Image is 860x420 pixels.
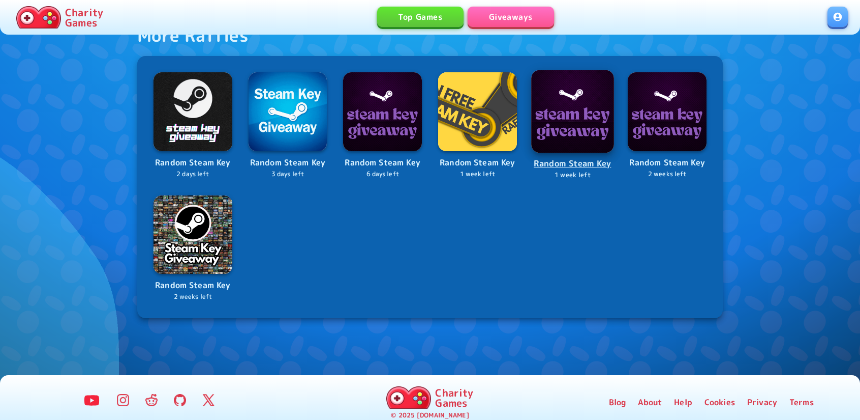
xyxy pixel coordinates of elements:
p: 1 week left [438,170,517,179]
a: Charity Games [382,384,477,411]
img: Logo [249,72,327,151]
div: More Raffles [137,24,249,46]
p: Charity Games [65,7,103,27]
a: LogoRandom Steam Key6 days left [343,72,422,179]
img: Logo [153,72,232,151]
img: GitHub Logo [174,394,186,406]
img: Twitter Logo [202,394,214,406]
p: Random Steam Key [628,156,707,170]
a: LogoRandom Steam Key2 weeks left [628,72,707,179]
img: Logo [438,72,517,151]
a: About [638,396,662,408]
p: Random Steam Key [438,156,517,170]
img: Charity.Games [386,386,431,409]
p: 3 days left [249,170,327,179]
p: 6 days left [343,170,422,179]
a: Terms [789,396,814,408]
img: Charity.Games [16,6,61,29]
p: 2 days left [153,170,232,179]
a: Blog [609,396,626,408]
a: Giveaways [468,7,554,27]
a: LogoRandom Steam Key2 weeks left [153,195,232,302]
p: Random Steam Key [532,157,613,171]
p: 2 weeks left [628,170,707,179]
img: Reddit Logo [145,394,158,406]
p: Random Steam Key [343,156,422,170]
a: Top Games [377,7,464,27]
a: Privacy [747,396,777,408]
img: Logo [343,72,422,151]
a: LogoRandom Steam Key3 days left [249,72,327,179]
a: Help [674,396,692,408]
a: LogoRandom Steam Key2 days left [153,72,232,179]
p: Charity Games [435,387,473,408]
img: Logo [531,70,614,153]
img: Instagram Logo [117,394,129,406]
p: 2 weeks left [153,292,232,302]
img: Logo [153,195,232,274]
a: Charity Games [12,4,107,31]
a: LogoRandom Steam Key1 week left [438,72,517,179]
p: 1 week left [532,171,613,180]
p: Random Steam Key [153,156,232,170]
p: Random Steam Key [249,156,327,170]
p: Random Steam Key [153,279,232,292]
a: Cookies [704,396,735,408]
a: LogoRandom Steam Key1 week left [532,71,613,181]
img: Logo [628,72,707,151]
